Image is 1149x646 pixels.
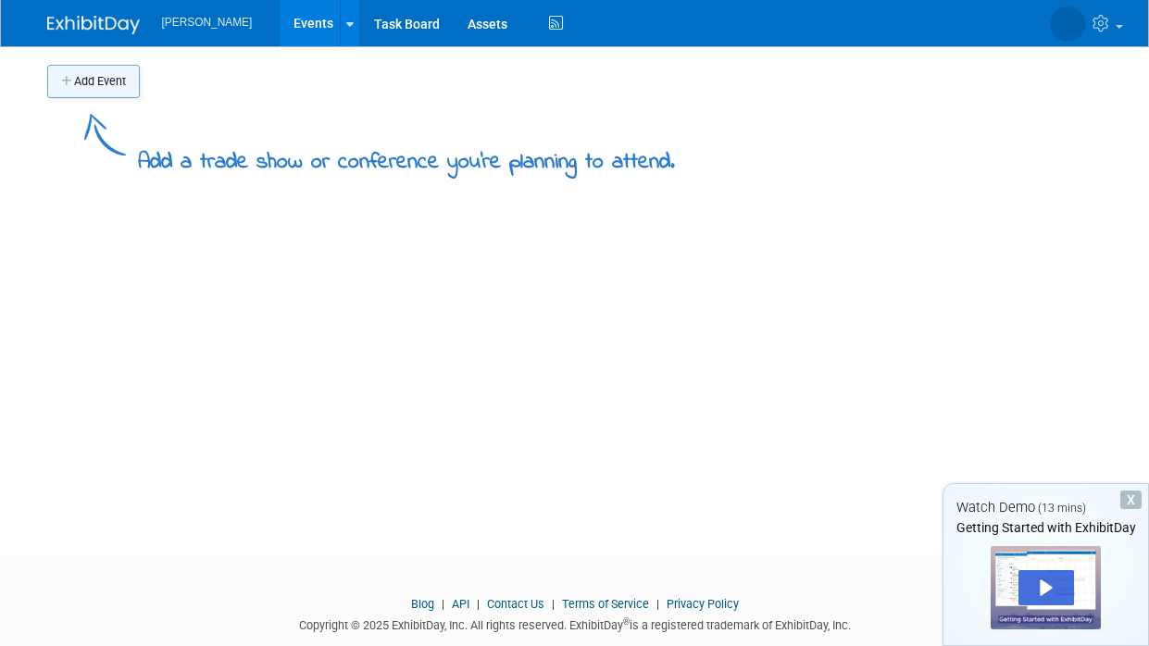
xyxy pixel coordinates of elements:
a: Contact Us [487,597,544,611]
a: Privacy Policy [667,597,739,611]
div: Watch Demo [943,498,1148,517]
img: Bailey Pisarz [1050,6,1085,42]
a: Blog [411,597,434,611]
span: [PERSON_NAME] [162,16,253,29]
img: ExhibitDay [47,16,140,34]
a: API [452,597,469,611]
button: Add Event [47,65,140,98]
div: Dismiss [1120,491,1142,509]
span: (13 mins) [1038,502,1086,515]
a: Terms of Service [562,597,649,611]
div: Play [1018,570,1074,605]
div: Getting Started with ExhibitDay [943,518,1148,537]
sup: ® [623,616,630,627]
span: | [547,597,559,611]
span: | [652,597,664,611]
div: Add a trade show or conference you're planning to attend. [138,133,675,179]
span: | [472,597,484,611]
span: | [437,597,449,611]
